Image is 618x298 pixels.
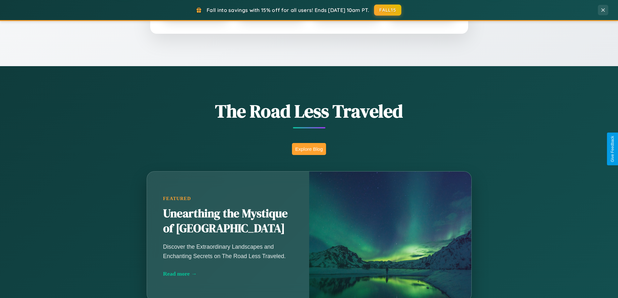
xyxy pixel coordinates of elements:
button: FALL15 [374,5,401,16]
button: Explore Blog [292,143,326,155]
h2: Unearthing the Mystique of [GEOGRAPHIC_DATA] [163,206,293,236]
div: Read more → [163,270,293,277]
div: Featured [163,196,293,201]
p: Discover the Extraordinary Landscapes and Enchanting Secrets on The Road Less Traveled. [163,242,293,260]
span: Fall into savings with 15% off for all users! Ends [DATE] 10am PT. [207,7,369,13]
h1: The Road Less Traveled [115,99,504,124]
div: Give Feedback [610,136,615,162]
